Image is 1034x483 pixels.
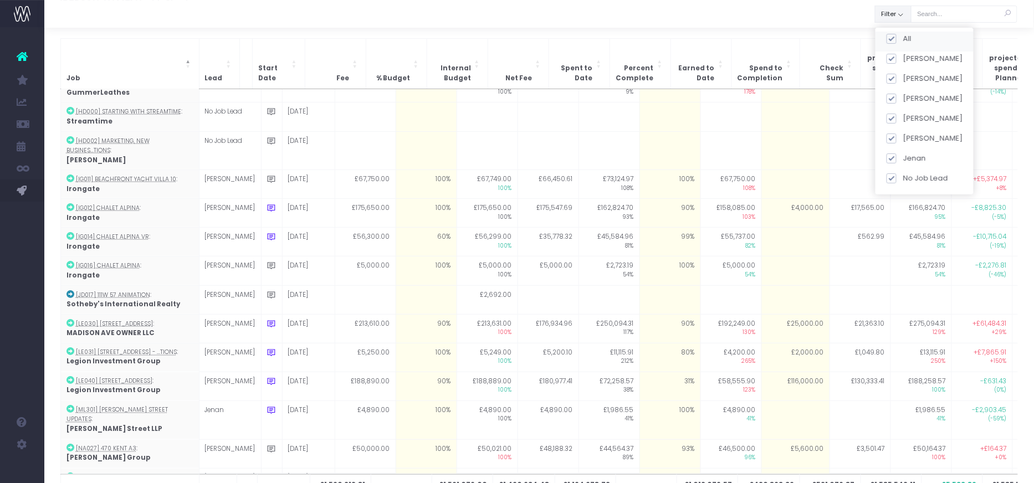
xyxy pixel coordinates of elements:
[76,377,152,386] abbr: [LE040] 550 West 21st Street
[610,38,670,89] th: Percent Complete: Activate to sort: Activate to sort
[911,6,1017,23] input: Search...
[282,372,335,400] td: [DATE]
[585,454,634,462] span: 89%
[457,256,518,285] td: £5,000.00
[457,343,518,372] td: £5,249.00
[335,199,396,228] td: £175,650.00
[585,88,634,96] span: 9%
[76,320,153,328] abbr: [LE030] 1122 Madison Avenue
[700,400,761,439] td: £4,890.00
[66,425,162,434] strong: [PERSON_NAME] Street LLP
[886,173,948,184] label: No Job Lead
[60,199,199,228] td: :
[981,377,1007,387] span: -£631.43
[457,400,518,439] td: £4,890.00
[974,348,1007,358] span: +£7,865.91
[457,439,518,468] td: £50,021.00
[463,271,512,279] span: 100%
[66,454,151,463] strong: [PERSON_NAME] Group
[463,415,512,423] span: 100%
[335,170,396,199] td: £67,750.00
[199,170,261,199] td: [PERSON_NAME]
[463,184,512,193] span: 100%
[66,300,180,309] strong: Sotheby's International Realty
[199,400,261,439] td: Jenan
[76,175,176,183] abbr: [IG011] Beachfront Yacht Villa 10
[457,314,518,343] td: £213,631.00
[958,184,1007,193] span: +8%
[14,461,30,477] img: images/default_profile_image.png
[579,400,639,439] td: £1,986.55
[76,204,140,212] abbr: [IG012] Chalet Alpina
[700,199,761,228] td: £158,085.00
[761,314,830,343] td: £25,000.00
[199,343,261,372] td: [PERSON_NAME]
[958,242,1007,250] span: (-19%)
[555,64,593,83] span: Spent to Date
[897,242,946,250] span: 81%
[60,228,199,256] td: :
[976,261,1007,271] span: -£2,276.81
[463,213,512,222] span: 100%
[282,314,335,343] td: [DATE]
[66,357,161,366] strong: Legion Investment Group
[282,131,335,170] td: [DATE]
[463,328,512,337] span: 100%
[396,314,457,343] td: 90%
[282,102,335,131] td: [DATE]
[707,357,756,366] span: 265%
[282,170,335,199] td: [DATE]
[890,372,951,400] td: £188,258.57
[518,228,579,256] td: £35,778.32
[427,38,488,89] th: Internal Budget: Activate to sort: Activate to sort
[585,357,634,366] span: 212%
[205,74,223,84] span: Lead
[66,386,161,395] strong: Legion Investment Group
[457,199,518,228] td: £175,650.00
[60,38,199,89] th: Job: Activate to invert sorting: Activate to invert sorting
[199,256,261,285] td: [PERSON_NAME]
[60,343,199,372] td: :
[700,314,761,343] td: £192,249.00
[972,203,1007,213] span: -£8,825.30
[199,285,261,314] td: [PERSON_NAME]
[738,64,783,83] span: Spend to Completion
[282,400,335,439] td: [DATE]
[639,439,700,468] td: 93%
[518,343,579,372] td: £5,200.10
[376,74,410,84] span: % Budget
[457,372,518,400] td: £188,889.00
[897,213,946,222] span: 95%
[886,153,925,164] label: Jenan
[886,73,963,84] label: [PERSON_NAME]
[463,242,512,250] span: 100%
[700,343,761,372] td: £4,200.00
[886,133,963,144] label: [PERSON_NAME]
[396,199,457,228] td: 100%
[76,348,177,357] abbr: [LE031] 1122 Madison Avenue - Illustrations
[579,199,639,228] td: £162,824.70
[639,199,700,228] td: 90%
[488,38,549,89] th: Net Fee: Activate to sort: Activate to sort
[761,439,830,468] td: £5,600.00
[463,386,512,394] span: 100%
[890,343,951,372] td: £13,115.91
[886,93,963,104] label: [PERSON_NAME]
[830,228,890,256] td: £562.99
[890,256,951,285] td: £2,723.19
[457,228,518,256] td: £56,299.00
[335,228,396,256] td: £56,300.00
[958,454,1007,462] span: +0%
[616,64,654,83] span: Percent Complete
[396,228,457,256] td: 60%
[335,400,396,439] td: £4,890.00
[282,199,335,228] td: [DATE]
[958,415,1007,423] span: (-59%)
[60,170,199,199] td: :
[282,285,335,314] td: [DATE]
[463,88,512,96] span: 100%
[366,38,427,89] th: % Budget: Activate to sort: Activate to sort
[76,261,140,270] abbr: [IG016] Chalet Alpina
[585,415,634,423] span: 41%
[707,88,756,96] span: 178%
